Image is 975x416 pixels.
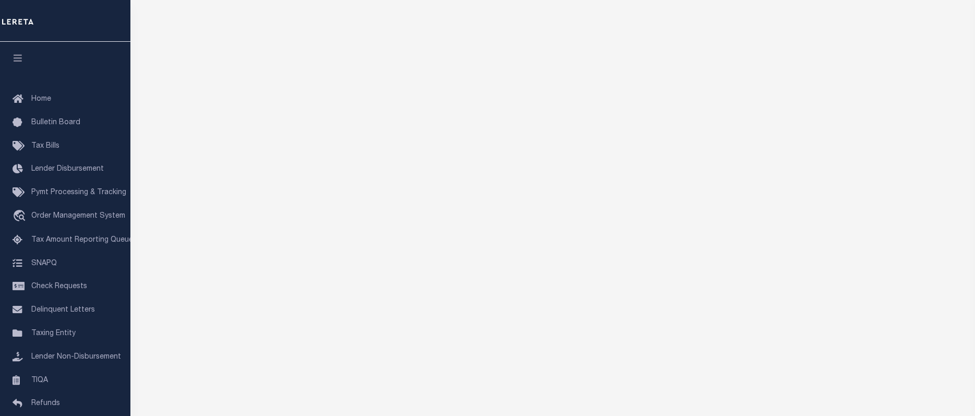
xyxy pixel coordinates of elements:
[31,400,60,407] span: Refunds
[31,212,125,220] span: Order Management System
[31,119,80,126] span: Bulletin Board
[31,306,95,314] span: Delinquent Letters
[31,283,87,290] span: Check Requests
[31,142,59,150] span: Tax Bills
[31,236,133,244] span: Tax Amount Reporting Queue
[31,165,104,173] span: Lender Disbursement
[31,189,126,196] span: Pymt Processing & Tracking
[31,96,51,103] span: Home
[13,210,29,223] i: travel_explore
[31,330,76,337] span: Taxing Entity
[31,353,121,361] span: Lender Non-Disbursement
[31,376,48,384] span: TIQA
[31,259,57,267] span: SNAPQ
